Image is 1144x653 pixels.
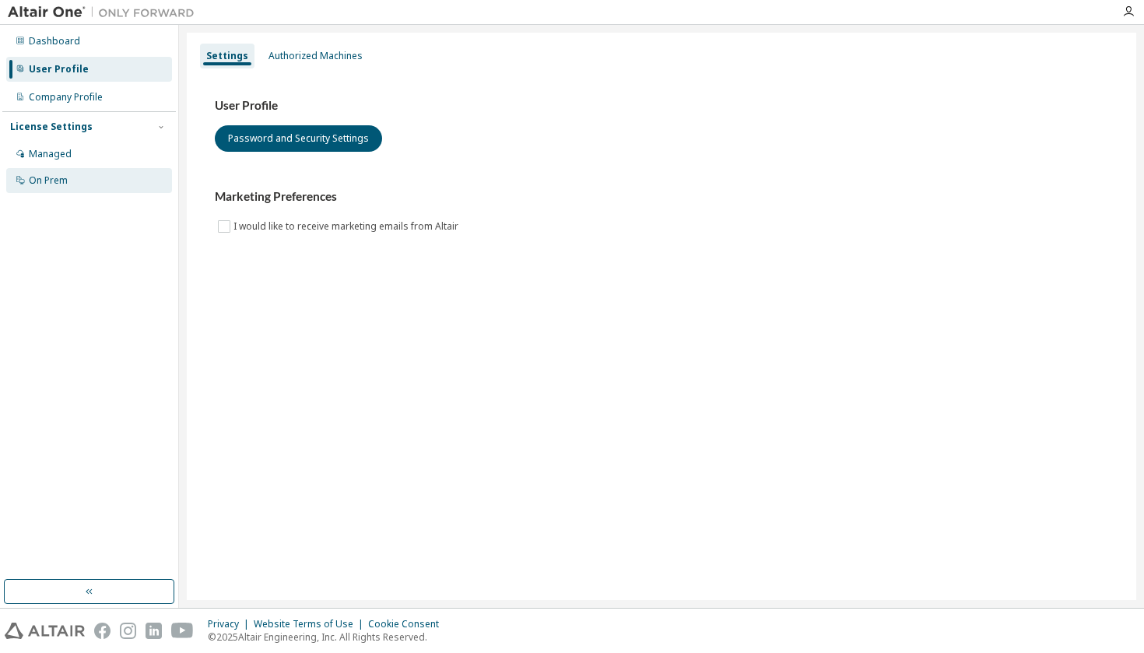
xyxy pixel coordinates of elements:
div: License Settings [10,121,93,133]
img: linkedin.svg [146,623,162,639]
img: Altair One [8,5,202,20]
div: Website Terms of Use [254,618,368,630]
div: Authorized Machines [268,50,363,62]
h3: Marketing Preferences [215,189,1108,205]
h3: User Profile [215,98,1108,114]
div: Company Profile [29,91,103,104]
div: Privacy [208,618,254,630]
div: Dashboard [29,35,80,47]
button: Password and Security Settings [215,125,382,152]
label: I would like to receive marketing emails from Altair [233,217,461,236]
img: youtube.svg [171,623,194,639]
div: On Prem [29,174,68,187]
img: instagram.svg [120,623,136,639]
div: Managed [29,148,72,160]
img: altair_logo.svg [5,623,85,639]
p: © 2025 Altair Engineering, Inc. All Rights Reserved. [208,630,448,644]
div: Settings [206,50,248,62]
div: User Profile [29,63,89,75]
div: Cookie Consent [368,618,448,630]
img: facebook.svg [94,623,111,639]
